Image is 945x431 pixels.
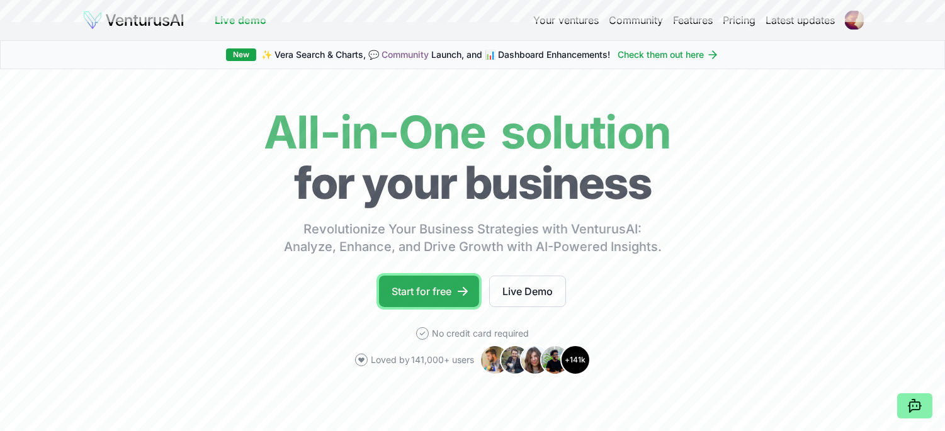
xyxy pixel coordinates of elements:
[379,276,479,307] a: Start for free
[500,345,530,375] img: Avatar 2
[480,345,510,375] img: Avatar 1
[618,48,719,61] a: Check them out here
[226,48,256,61] div: New
[520,345,550,375] img: Avatar 3
[489,276,566,307] a: Live Demo
[261,48,610,61] span: ✨ Vera Search & Charts, 💬 Launch, and 📊 Dashboard Enhancements!
[382,49,429,60] a: Community
[540,345,570,375] img: Avatar 4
